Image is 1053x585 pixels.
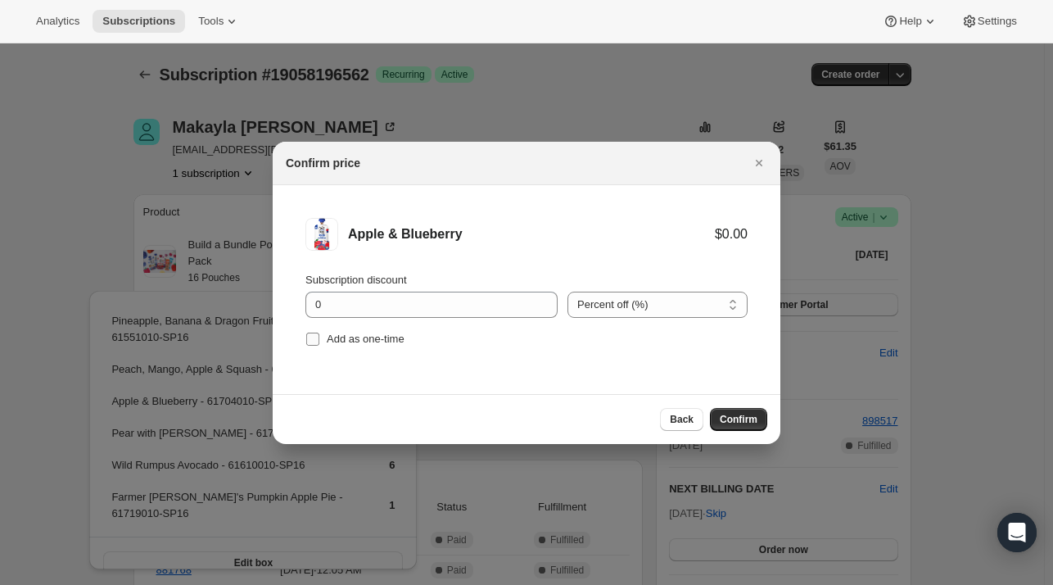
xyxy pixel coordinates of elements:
button: Analytics [26,10,89,33]
span: Help [899,15,921,28]
span: Settings [978,15,1017,28]
button: Help [873,10,947,33]
div: Apple & Blueberry [348,226,715,243]
button: Confirm [710,408,767,431]
span: Confirm [720,413,757,426]
span: Subscription discount [305,274,407,286]
button: Settings [951,10,1027,33]
span: Back [670,413,694,426]
h2: Confirm price [286,155,360,171]
button: Subscriptions [93,10,185,33]
div: Open Intercom Messenger [997,513,1037,552]
button: Back [660,408,703,431]
span: Add as one-time [327,333,404,345]
div: $0.00 [715,226,748,243]
span: Subscriptions [102,15,175,28]
button: Tools [188,10,250,33]
button: Close [748,152,771,175]
span: Analytics [36,15,79,28]
img: Apple & Blueberry [305,218,338,251]
span: Tools [198,15,224,28]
